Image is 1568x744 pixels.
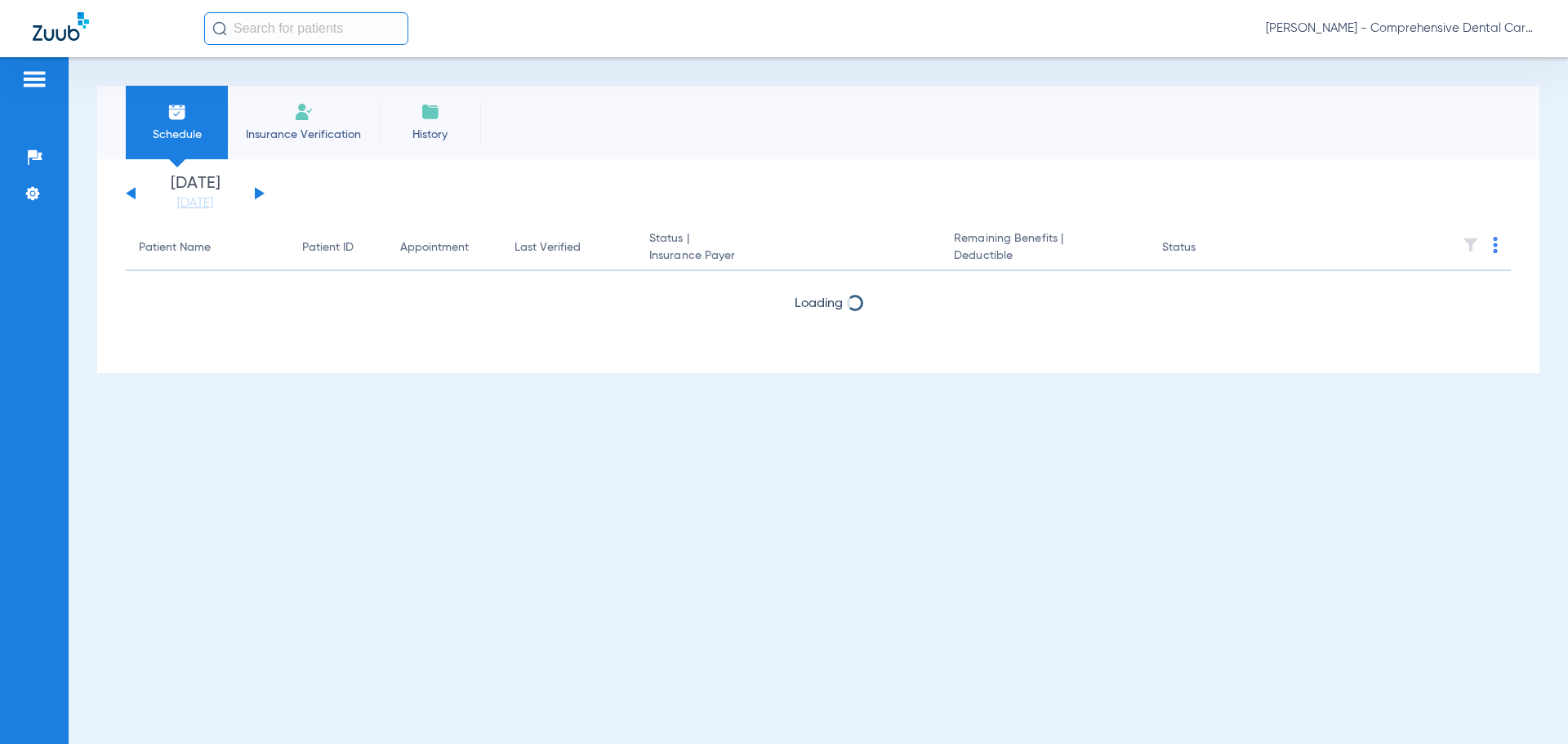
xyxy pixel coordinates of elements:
[1266,20,1535,37] span: [PERSON_NAME] - Comprehensive Dental Care
[21,69,47,89] img: hamburger-icon
[941,225,1148,271] th: Remaining Benefits |
[139,239,276,256] div: Patient Name
[514,239,623,256] div: Last Verified
[146,195,244,212] a: [DATE]
[240,127,367,143] span: Insurance Verification
[33,12,89,41] img: Zuub Logo
[400,239,488,256] div: Appointment
[294,102,314,122] img: Manual Insurance Verification
[1149,225,1259,271] th: Status
[212,21,227,36] img: Search Icon
[400,239,469,256] div: Appointment
[391,127,469,143] span: History
[795,297,843,310] span: Loading
[138,127,216,143] span: Schedule
[204,12,408,45] input: Search for patients
[302,239,354,256] div: Patient ID
[954,247,1135,265] span: Deductible
[1463,237,1479,253] img: filter.svg
[139,239,211,256] div: Patient Name
[167,102,187,122] img: Schedule
[146,176,244,212] li: [DATE]
[636,225,941,271] th: Status |
[421,102,440,122] img: History
[302,239,374,256] div: Patient ID
[514,239,581,256] div: Last Verified
[1493,237,1498,253] img: group-dot-blue.svg
[649,247,928,265] span: Insurance Payer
